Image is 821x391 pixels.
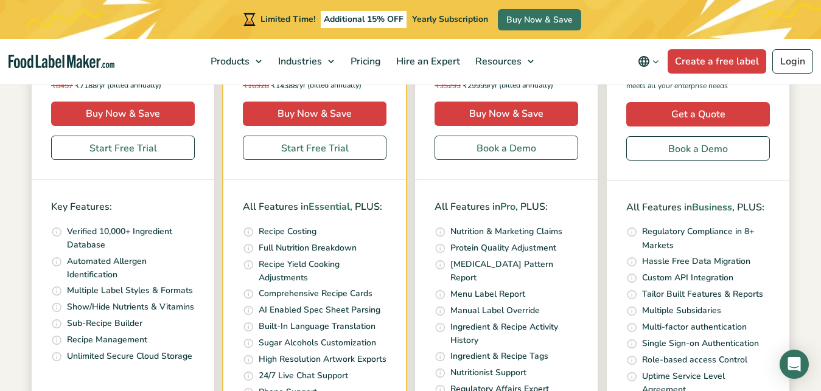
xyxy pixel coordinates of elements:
p: Multiple Subsidaries [642,304,721,317]
p: Show/Hide Nutrients & Vitamins [67,300,194,314]
del: 16928 [243,81,269,91]
span: Pricing [347,55,382,68]
a: Buy Now & Save [243,102,386,126]
span: ₹ [463,81,467,90]
p: Automated Allergen Identification [67,255,195,282]
a: Create a free label [668,49,766,74]
p: Ingredient & Recipe Activity History [450,320,578,348]
p: Full Nutrition Breakdown [259,241,357,255]
span: /yr (billed annually) [97,80,161,92]
p: Custom API Integration [642,271,733,285]
p: Sub-Recipe Builder [67,317,142,330]
span: ₹ [51,81,56,90]
span: Essential [309,200,350,213]
span: /yr (billed annually) [297,80,362,92]
p: All Features in , PLUS: [243,199,386,215]
p: Recipe Yield Cooking Adjustments [259,258,386,285]
p: Nutritionist Support [450,366,526,379]
p: Recipe Costing [259,225,316,238]
a: Buy Now & Save [435,102,578,126]
span: 14388 [243,80,297,92]
p: [MEDICAL_DATA] Pattern Report [450,258,578,285]
span: Pro [500,200,515,213]
p: All Features in , PLUS: [626,200,770,216]
p: 24/7 Live Chat Support [259,369,348,382]
span: Additional 15% OFF [321,11,407,28]
span: Industries [274,55,323,68]
span: Hire an Expert [393,55,461,68]
span: Yearly Subscription [412,13,488,25]
div: Open Intercom Messenger [780,350,809,379]
span: Limited Time! [260,13,315,25]
span: Resources [472,55,523,68]
span: ₹ [435,81,439,90]
p: Comprehensive Recipe Cards [259,287,372,300]
a: Login [772,49,813,74]
span: 7188 [51,80,97,92]
p: Menu Label Report [450,288,525,301]
a: Book a Demo [626,136,770,161]
p: Role-based access Control [642,353,747,367]
p: Regulatory Compliance in 8+ Markets [642,225,770,252]
a: Food Label Maker homepage [9,55,114,69]
p: Single Sign-on Authentication [642,337,759,350]
p: Built-In Language Translation [259,320,376,333]
a: Products [203,39,268,84]
del: 8457 [51,81,73,91]
span: ₹ [243,81,248,90]
p: Multiple Label Styles & Formats [67,284,193,297]
a: Industries [271,39,340,84]
p: Tailor Built Features & Reports [642,288,763,301]
span: Products [207,55,251,68]
p: Key Features: [51,199,195,215]
a: Buy Now & Save [498,9,581,30]
a: Book a Demo [435,136,578,160]
a: Buy Now & Save [51,102,195,126]
p: Verified 10,000+ Ingredient Database [67,225,195,252]
button: Change language [629,49,668,74]
p: Unlimited Secure Cloud Storage [67,350,192,363]
p: Multi-factor authentication [642,320,747,334]
a: Pricing [343,39,386,84]
a: Resources [468,39,540,84]
span: /yr (billed annually) [489,80,553,92]
span: Business [692,201,732,214]
a: Get a Quote [626,102,770,126]
span: ₹ [75,81,80,90]
del: 35293 [435,81,461,91]
a: Start Free Trial [243,136,386,160]
p: Nutrition & Marketing Claims [450,225,562,238]
p: Hassle Free Data Migration [642,255,750,268]
span: ₹ [271,81,276,90]
p: Protein Quality Adjustment [450,241,556,255]
p: Sugar Alcohols Customization [259,336,376,350]
span: 29999 [435,80,489,92]
p: Ingredient & Recipe Tags [450,350,548,363]
a: Hire an Expert [389,39,465,84]
p: High Resolution Artwork Exports [259,353,386,366]
p: AI Enabled Spec Sheet Parsing [259,303,380,317]
p: Manual Label Override [450,304,540,317]
p: All Features in , PLUS: [435,199,578,215]
p: Recipe Management [67,333,147,347]
a: Start Free Trial [51,136,195,160]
